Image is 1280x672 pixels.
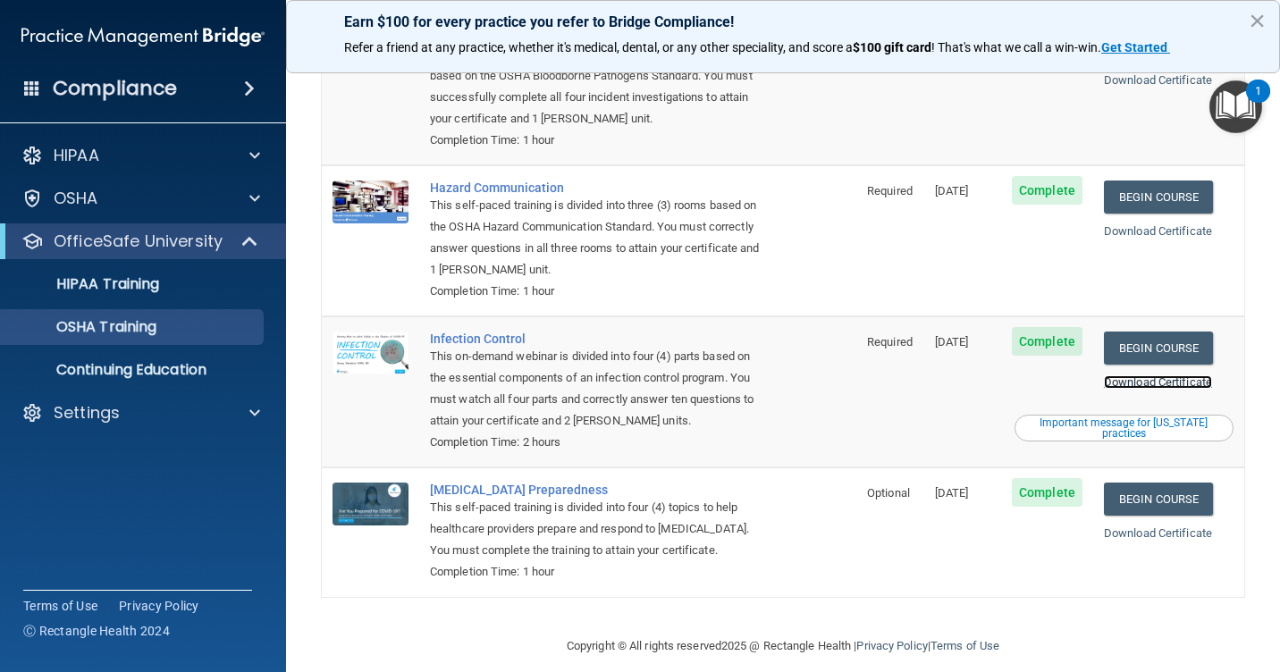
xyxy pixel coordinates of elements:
[430,195,767,281] div: This self-paced training is divided into three (3) rooms based on the OSHA Hazard Communication S...
[931,40,1101,55] span: ! That's what we call a win-win.
[23,597,97,615] a: Terms of Use
[1249,6,1266,35] button: Close
[54,402,120,424] p: Settings
[1104,526,1212,540] a: Download Certificate
[430,181,767,195] a: Hazard Communication
[1101,40,1167,55] strong: Get Started
[856,639,927,652] a: Privacy Policy
[12,318,156,336] p: OSHA Training
[1104,375,1212,389] a: Download Certificate
[344,40,853,55] span: Refer a friend at any practice, whether it's medical, dental, or any other speciality, and score a
[21,145,260,166] a: HIPAA
[53,76,177,101] h4: Compliance
[1012,176,1082,205] span: Complete
[935,335,969,349] span: [DATE]
[119,597,199,615] a: Privacy Policy
[430,561,767,583] div: Completion Time: 1 hour
[1209,80,1262,133] button: Open Resource Center, 1 new notification
[21,402,260,424] a: Settings
[853,40,931,55] strong: $100 gift card
[1104,73,1212,87] a: Download Certificate
[12,275,159,293] p: HIPAA Training
[1104,483,1213,516] a: Begin Course
[931,639,999,652] a: Terms of Use
[935,184,969,197] span: [DATE]
[430,483,767,497] a: [MEDICAL_DATA] Preparedness
[430,332,767,346] a: Infection Control
[21,231,259,252] a: OfficeSafe University
[430,44,767,130] div: This self-paced training is divided into four (4) exposure incidents based on the OSHA Bloodborne...
[23,622,170,640] span: Ⓒ Rectangle Health 2024
[1104,224,1212,238] a: Download Certificate
[1012,327,1082,356] span: Complete
[54,145,99,166] p: HIPAA
[1104,181,1213,214] a: Begin Course
[867,335,913,349] span: Required
[21,188,260,209] a: OSHA
[21,19,265,55] img: PMB logo
[1101,40,1170,55] a: Get Started
[54,231,223,252] p: OfficeSafe University
[430,497,767,561] div: This self-paced training is divided into four (4) topics to help healthcare providers prepare and...
[1104,332,1213,365] a: Begin Course
[344,13,1222,30] p: Earn $100 for every practice you refer to Bridge Compliance!
[430,346,767,432] div: This on-demand webinar is divided into four (4) parts based on the essential components of an inf...
[12,361,256,379] p: Continuing Education
[54,188,98,209] p: OSHA
[430,130,767,151] div: Completion Time: 1 hour
[1015,415,1234,441] button: Read this if you are a dental practitioner in the state of CA
[867,486,910,500] span: Optional
[867,184,913,197] span: Required
[935,486,969,500] span: [DATE]
[1017,417,1231,439] div: Important message for [US_STATE] practices
[1255,91,1261,114] div: 1
[430,281,767,302] div: Completion Time: 1 hour
[1012,478,1082,507] span: Complete
[430,432,767,453] div: Completion Time: 2 hours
